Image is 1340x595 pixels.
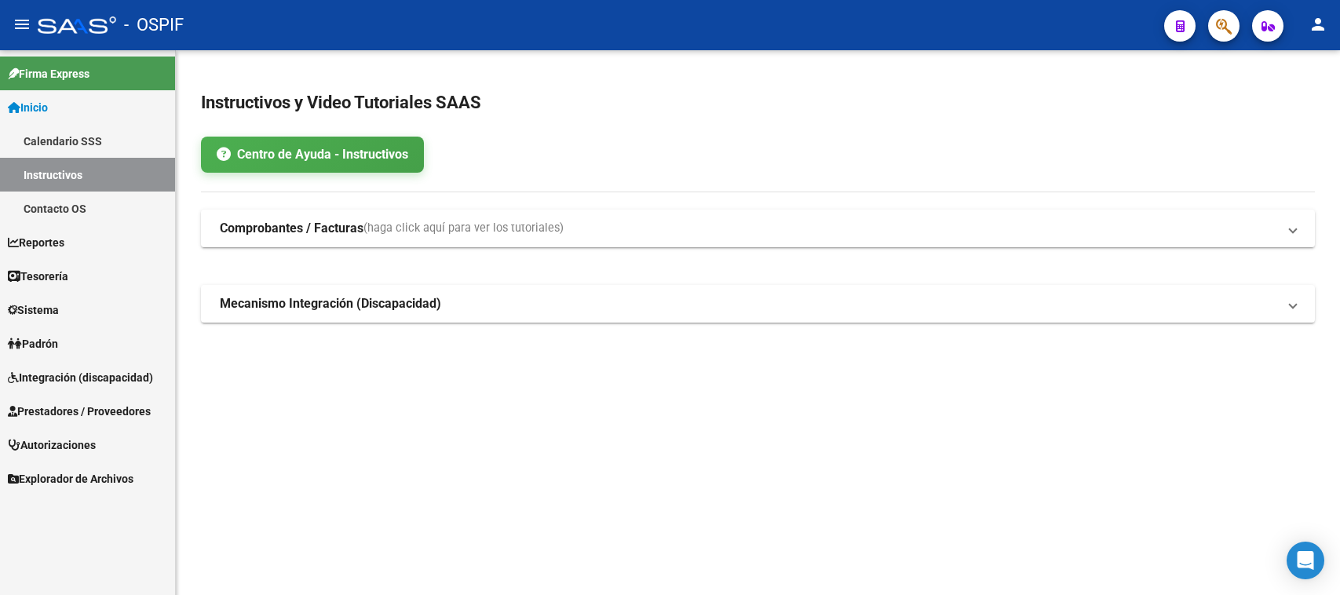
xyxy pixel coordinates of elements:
div: Open Intercom Messenger [1287,542,1324,579]
h2: Instructivos y Video Tutoriales SAAS [201,88,1315,118]
span: Explorador de Archivos [8,470,133,487]
strong: Mecanismo Integración (Discapacidad) [220,295,441,312]
span: Sistema [8,301,59,319]
a: Centro de Ayuda - Instructivos [201,137,424,173]
span: Integración (discapacidad) [8,369,153,386]
span: Padrón [8,335,58,352]
span: Inicio [8,99,48,116]
span: Autorizaciones [8,436,96,454]
span: Tesorería [8,268,68,285]
mat-expansion-panel-header: Mecanismo Integración (Discapacidad) [201,285,1315,323]
mat-icon: menu [13,15,31,34]
mat-expansion-panel-header: Comprobantes / Facturas(haga click aquí para ver los tutoriales) [201,210,1315,247]
span: Prestadores / Proveedores [8,403,151,420]
mat-icon: person [1309,15,1327,34]
span: (haga click aquí para ver los tutoriales) [363,220,564,237]
span: Firma Express [8,65,89,82]
strong: Comprobantes / Facturas [220,220,363,237]
span: Reportes [8,234,64,251]
span: - OSPIF [124,8,184,42]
